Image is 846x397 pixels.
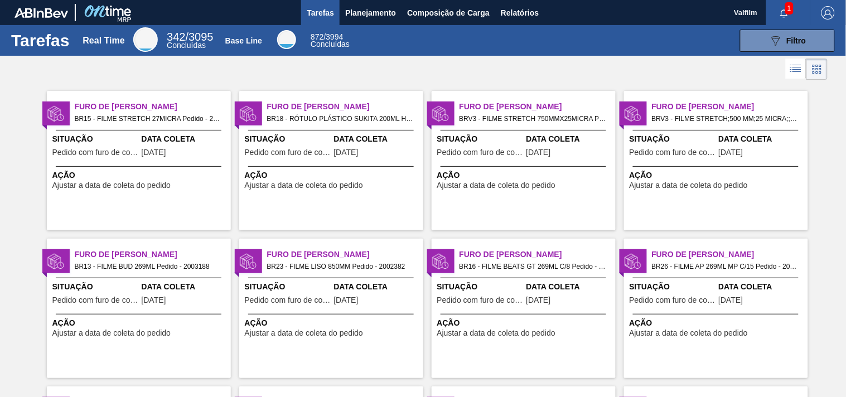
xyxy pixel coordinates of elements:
span: Pedido com furo de coleta [437,148,524,157]
span: Situação [245,281,331,293]
span: Filtro [787,36,806,45]
span: Pedido com furo de coleta [52,296,139,304]
span: Situação [52,281,139,293]
span: 07/09/2025 [334,296,359,304]
span: BR15 - FILME STRETCH 27MICRA Pedido - 2001733 [75,113,222,125]
div: Real Time [167,32,213,49]
span: 342 [167,31,185,43]
span: Ação [245,317,420,329]
span: Furo de Coleta [267,249,423,260]
span: / 3994 [311,32,343,41]
span: 02/09/2025 [719,148,743,157]
span: BRV3 - FILME STRETCH 750MMX25MICRA Pedido - 1998317 [460,113,607,125]
span: Situação [630,133,716,145]
span: Furo de Coleta [75,249,231,260]
span: Ação [630,317,805,329]
div: Real Time [133,27,158,52]
span: 1 [785,2,794,14]
span: BRV3 - FILME STRETCH;500 MM;25 MICRA;;FILMESTRE Pedido - 1998298 [652,113,799,125]
span: Ajustar a data de coleta do pedido [630,329,748,337]
span: / 3095 [167,31,213,43]
span: Situação [52,133,139,145]
span: Concluídas [167,41,206,50]
span: Relatórios [501,6,539,20]
span: Ação [437,317,613,329]
span: Situação [437,281,524,293]
span: Pedido com furo de coleta [437,296,524,304]
span: Furo de Coleta [652,101,808,113]
span: Ajustar a data de coleta do pedido [52,329,171,337]
span: Data Coleta [719,281,805,293]
span: 08/09/2025 [334,148,359,157]
span: Ajustar a data de coleta do pedido [630,181,748,190]
div: Visão em Lista [786,59,806,80]
span: Ação [52,170,228,181]
div: Base Line [311,33,350,48]
h1: Tarefas [11,34,70,47]
div: Base Line [225,36,262,45]
span: Data Coleta [142,281,228,293]
span: Data Coleta [334,133,420,145]
span: Pedido com furo de coleta [52,148,139,157]
img: status [47,105,64,122]
span: 02/09/2025 [719,296,743,304]
span: Pedido com furo de coleta [630,148,716,157]
button: Notificações [766,5,802,21]
span: Data Coleta [719,133,805,145]
span: Composição de Carga [407,6,490,20]
span: Data Coleta [526,133,613,145]
span: Ajustar a data de coleta do pedido [245,181,364,190]
span: Ação [630,170,805,181]
span: Planejamento [345,6,396,20]
span: Ajustar a data de coleta do pedido [437,329,556,337]
span: 03/09/2025 [526,148,551,157]
span: BR26 - FILME AP 269ML MP C/15 Pedido - 2017353 [652,260,799,273]
span: Furo de Coleta [267,101,423,113]
div: Real Time [83,36,124,46]
span: Furo de Coleta [460,249,616,260]
div: Base Line [277,30,296,49]
img: Logout [821,6,835,20]
span: BR16 - FILME BEATS GT 269ML C/8 Pedido - 2018185 [460,260,607,273]
span: Ação [245,170,420,181]
span: Ação [52,317,228,329]
span: Pedido com furo de coleta [245,148,331,157]
span: Situação [630,281,716,293]
img: status [432,105,449,122]
span: Pedido com furo de coleta [245,296,331,304]
span: 08/09/2025 [526,296,551,304]
img: TNhmsLtSVTkK8tSr43FrP2fwEKptu5GPRR3wAAAABJRU5ErkJggg== [14,8,68,18]
span: Data Coleta [526,281,613,293]
div: Visão em Cards [806,59,828,80]
span: Ajustar a data de coleta do pedido [245,329,364,337]
span: Tarefas [307,6,334,20]
span: BR23 - FILME LISO 850MM Pedido - 2002382 [267,260,414,273]
img: status [625,105,641,122]
span: BR13 - FILME BUD 269ML Pedido - 2003188 [75,260,222,273]
span: 06/09/2025 [142,148,166,157]
span: Ajustar a data de coleta do pedido [437,181,556,190]
img: status [47,253,64,270]
span: Pedido com furo de coleta [630,296,716,304]
span: Ação [437,170,613,181]
span: Furo de Coleta [460,101,616,113]
img: status [240,253,257,270]
span: Concluídas [311,40,350,49]
span: 872 [311,32,323,41]
span: Data Coleta [334,281,420,293]
img: status [625,253,641,270]
span: Situação [245,133,331,145]
button: Filtro [740,30,835,52]
span: Situação [437,133,524,145]
span: Data Coleta [142,133,228,145]
span: Furo de Coleta [652,249,808,260]
img: status [432,253,449,270]
span: Furo de Coleta [75,101,231,113]
img: status [240,105,257,122]
span: 07/09/2025 [142,296,166,304]
span: BR18 - RÓTULO PLÁSTICO SUKITA 200ML H Pedido - 2002630 [267,113,414,125]
span: Ajustar a data de coleta do pedido [52,181,171,190]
